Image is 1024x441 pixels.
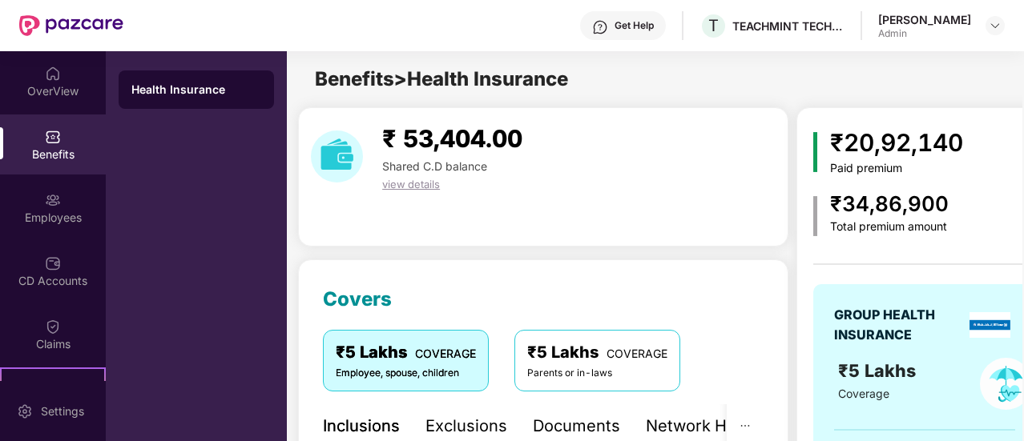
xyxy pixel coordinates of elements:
img: svg+xml;base64,PHN2ZyBpZD0iQ0RfQWNjb3VudHMiIGRhdGEtbmFtZT0iQ0QgQWNjb3VudHMiIHhtbG5zPSJodHRwOi8vd3... [45,255,61,271]
div: ₹5 Lakhs [336,340,476,365]
div: Paid premium [830,162,963,175]
div: Network Hospitals [646,414,786,439]
div: Health Insurance [131,82,261,98]
span: COVERAGE [415,347,476,360]
img: icon [813,132,817,172]
img: svg+xml;base64,PHN2ZyBpZD0iQmVuZWZpdHMiIHhtbG5zPSJodHRwOi8vd3d3LnczLm9yZy8yMDAwL3N2ZyIgd2lkdGg9Ij... [45,129,61,145]
span: view details [382,178,440,190]
span: Covers [323,287,392,311]
div: ₹34,86,900 [830,188,949,221]
span: ₹5 Lakhs [838,360,921,381]
div: Employee, spouse, children [336,366,476,381]
div: Admin [878,27,971,40]
span: ₹ 53,404.00 [382,124,522,153]
span: COVERAGE [607,347,667,360]
img: download [311,130,363,182]
div: Parents or in-laws [527,366,667,381]
div: Exclusions [425,414,507,439]
img: svg+xml;base64,PHN2ZyBpZD0iSG9tZSIgeG1sbnM9Imh0dHA6Ly93d3cudzMub3JnLzIwMDAvc3ZnIiB3aWR0aD0iMjAiIG... [45,66,61,82]
div: Total premium amount [830,220,949,234]
img: New Pazcare Logo [19,15,123,36]
div: Inclusions [323,414,400,439]
img: svg+xml;base64,PHN2ZyBpZD0iQ2xhaW0iIHhtbG5zPSJodHRwOi8vd3d3LnczLm9yZy8yMDAwL3N2ZyIgd2lkdGg9IjIwIi... [45,319,61,335]
div: [PERSON_NAME] [878,12,971,27]
div: ₹20,92,140 [830,124,963,162]
img: svg+xml;base64,PHN2ZyBpZD0iRW1wbG95ZWVzIiB4bWxucz0iaHR0cDovL3d3dy53My5vcmcvMjAwMC9zdmciIHdpZHRoPS... [45,192,61,208]
span: ellipsis [740,420,751,431]
span: T [708,16,719,35]
img: svg+xml;base64,PHN2ZyBpZD0iU2V0dGluZy0yMHgyMCIgeG1sbnM9Imh0dHA6Ly93d3cudzMub3JnLzIwMDAvc3ZnIiB3aW... [17,403,33,419]
div: Documents [533,414,620,439]
span: Benefits > Health Insurance [315,67,568,90]
img: svg+xml;base64,PHN2ZyBpZD0iRHJvcGRvd24tMzJ4MzIiIHhtbG5zPSJodHRwOi8vd3d3LnczLm9yZy8yMDAwL3N2ZyIgd2... [989,19,1002,32]
div: Get Help [615,19,654,32]
div: ₹5 Lakhs [527,340,667,365]
img: svg+xml;base64,PHN2ZyBpZD0iSGVscC0zMngzMiIgeG1sbnM9Imh0dHA6Ly93d3cudzMub3JnLzIwMDAvc3ZnIiB3aWR0aD... [592,19,608,35]
img: icon [813,196,817,236]
span: Coverage [838,387,889,400]
div: TEACHMINT TECHNOLOGIES PRIVATE LIMITED [732,18,845,34]
span: Shared C.D balance [382,159,487,173]
img: insurerLogo [970,312,1010,338]
div: Settings [36,403,89,419]
div: GROUP HEALTH INSURANCE [834,305,964,345]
